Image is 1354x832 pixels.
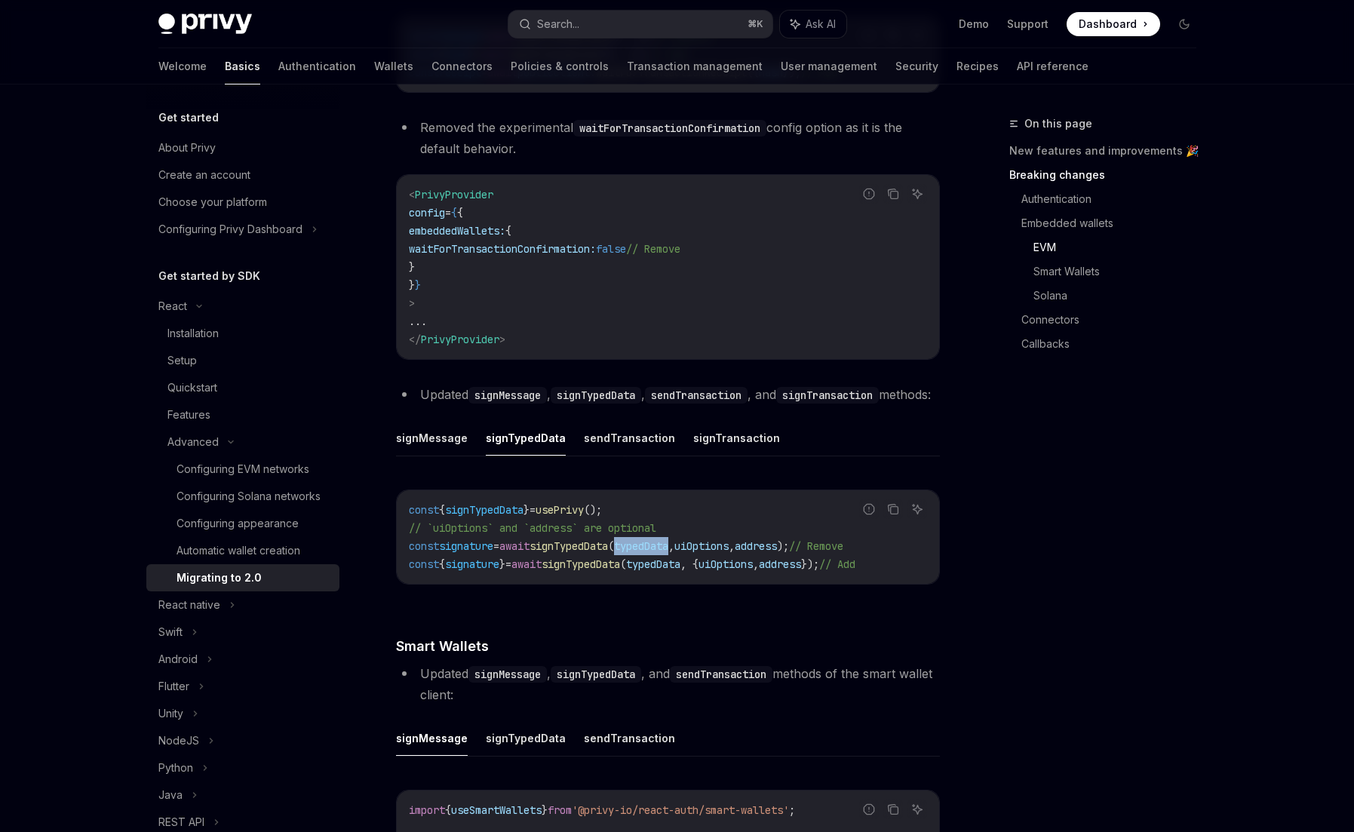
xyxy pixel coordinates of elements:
[1172,12,1196,36] button: Toggle dark mode
[505,224,511,238] span: {
[895,48,938,84] a: Security
[789,539,843,553] span: // Remove
[409,315,427,328] span: ...
[409,260,415,274] span: }
[158,297,187,315] div: React
[158,14,252,35] img: dark logo
[493,539,499,553] span: =
[158,48,207,84] a: Welcome
[859,800,879,819] button: Report incorrect code
[374,48,413,84] a: Wallets
[551,666,641,683] code: signTypedData
[146,347,339,374] a: Setup
[551,387,641,404] code: signTypedData
[396,663,940,705] li: Updated , , and methods of the smart wallet client:
[177,569,262,587] div: Migrating to 2.0
[396,117,940,159] li: Removed the experimental config option as it is the default behavior.
[158,166,250,184] div: Create an account
[439,557,445,571] span: {
[158,220,302,238] div: Configuring Privy Dashboard
[907,800,927,819] button: Ask AI
[457,206,463,220] span: {
[409,296,415,310] span: >
[158,623,183,641] div: Swift
[158,267,260,285] h5: Get started by SDK
[608,539,614,553] span: (
[409,803,445,817] span: import
[789,803,795,817] span: ;
[573,120,766,137] code: waitForTransactionConfirmation
[146,161,339,189] a: Create an account
[596,242,626,256] span: false
[158,596,220,614] div: React native
[158,193,267,211] div: Choose your platform
[1021,332,1208,356] a: Callbacks
[468,666,547,683] code: signMessage
[409,333,421,346] span: </
[158,732,199,750] div: NodeJS
[781,48,877,84] a: User management
[499,539,530,553] span: await
[508,11,772,38] button: Search...⌘K
[614,539,668,553] span: typedData
[499,333,505,346] span: >
[451,206,457,220] span: {
[883,800,903,819] button: Copy the contents from the code block
[1021,187,1208,211] a: Authentication
[409,521,656,535] span: // `uiOptions` and `address` are optional
[146,483,339,510] a: Configuring Solana networks
[1009,139,1208,163] a: New features and improvements 🎉
[439,539,493,553] span: signature
[146,510,339,537] a: Configuring appearance
[806,17,836,32] span: Ask AI
[409,278,415,292] span: }
[1033,284,1208,308] a: Solana
[1007,17,1049,32] a: Support
[572,803,789,817] span: '@privy-io/react-auth/smart-wallets'
[439,503,445,517] span: {
[959,17,989,32] a: Demo
[167,379,217,397] div: Quickstart
[626,557,680,571] span: typedData
[859,184,879,204] button: Report incorrect code
[883,499,903,519] button: Copy the contents from the code block
[445,206,451,220] span: =
[445,557,499,571] span: signature
[158,759,193,777] div: Python
[167,324,219,342] div: Installation
[167,406,210,424] div: Features
[668,539,674,553] span: ,
[776,387,879,404] code: signTransaction
[777,539,789,553] span: );
[486,420,566,456] button: signTypedData
[1021,308,1208,332] a: Connectors
[445,503,523,517] span: signTypedData
[278,48,356,84] a: Authentication
[409,224,505,238] span: embeddedWallets:
[415,278,421,292] span: }
[177,542,300,560] div: Automatic wallet creation
[409,206,445,220] span: config
[801,557,819,571] span: });
[396,384,940,405] li: Updated , , , and methods:
[409,539,439,553] span: const
[536,503,584,517] span: usePrivy
[759,557,801,571] span: address
[158,705,183,723] div: Unity
[530,539,608,553] span: signTypedData
[542,557,620,571] span: signTypedData
[698,557,753,571] span: uiOptions
[409,242,596,256] span: waitForTransactionConfirmation:
[907,184,927,204] button: Ask AI
[748,18,763,30] span: ⌘ K
[445,803,451,817] span: {
[1024,115,1092,133] span: On this page
[1009,163,1208,187] a: Breaking changes
[1079,17,1137,32] span: Dashboard
[396,720,468,756] button: signMessage
[396,420,468,456] button: signMessage
[158,109,219,127] h5: Get started
[177,460,309,478] div: Configuring EVM networks
[146,374,339,401] a: Quickstart
[177,514,299,533] div: Configuring appearance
